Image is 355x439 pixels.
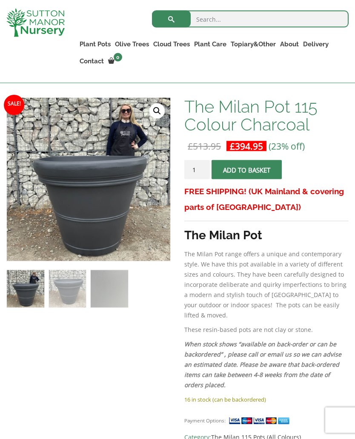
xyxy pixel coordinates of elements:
a: Delivery [301,38,331,50]
img: logo [6,8,65,37]
a: Olive Trees [113,38,151,50]
a: Plant Care [192,38,229,50]
small: Payment Options: [184,417,226,424]
span: 0 [114,53,122,62]
span: £ [230,140,235,152]
bdi: 513.95 [188,140,221,152]
a: Cloud Trees [151,38,192,50]
img: The Milan Pot 115 Colour Charcoal - Image 2 [49,270,86,308]
a: 0 [106,55,125,67]
a: View full-screen image gallery [149,104,165,119]
p: 16 in stock (can be backordered) [184,394,349,405]
a: Contact [77,55,106,67]
button: Add to basket [212,160,282,179]
p: These resin-based pots are not clay or stone. [184,325,349,335]
strong: The Milan Pot [184,228,262,242]
span: (23% off) [269,140,305,152]
a: About [278,38,301,50]
input: Product quantity [184,160,210,179]
img: payment supported [229,416,292,425]
input: Search... [152,11,349,28]
img: The Milan Pot 115 Colour Charcoal - Image 3 [91,270,128,308]
img: The Milan Pot 115 Colour Charcoal [7,270,44,308]
h1: The Milan Pot 115 Colour Charcoal [184,98,349,133]
em: When stock shows “available on back-order or can be backordered” , please call or email us so we ... [184,340,341,389]
a: Topiary&Other [229,38,278,50]
h3: FREE SHIPPING! (UK Mainland & covering parts of [GEOGRAPHIC_DATA]) [184,184,349,215]
a: Plant Pots [77,38,113,50]
p: The Milan Pot range offers a unique and contemporary style. We have this pot available in a varie... [184,249,349,320]
span: £ [188,140,193,152]
span: Sale! [4,95,24,116]
bdi: 394.95 [230,140,263,152]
